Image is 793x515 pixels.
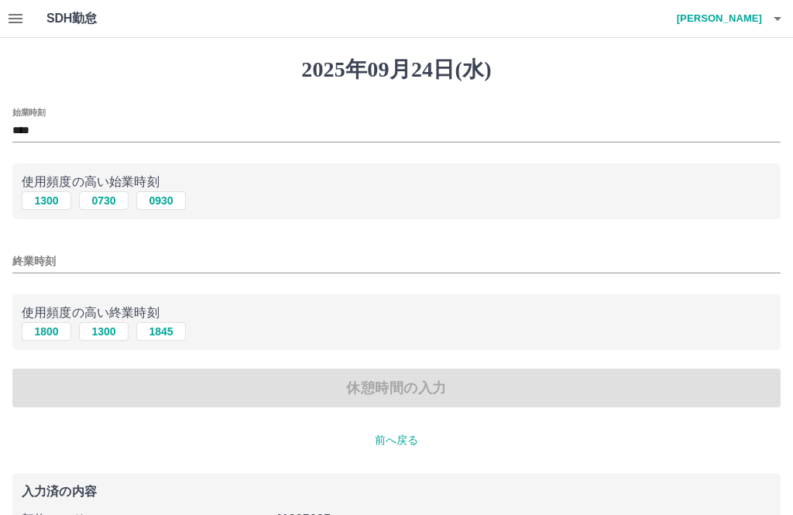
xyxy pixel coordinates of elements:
[12,432,781,448] p: 前へ戻る
[79,191,129,210] button: 0730
[136,191,186,210] button: 0930
[12,106,45,118] label: 始業時刻
[12,57,781,83] h1: 2025年09月24日(水)
[79,322,129,341] button: 1300
[22,322,71,341] button: 1800
[22,191,71,210] button: 1300
[22,304,771,322] p: 使用頻度の高い終業時刻
[136,322,186,341] button: 1845
[22,486,771,498] p: 入力済の内容
[22,173,771,191] p: 使用頻度の高い始業時刻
